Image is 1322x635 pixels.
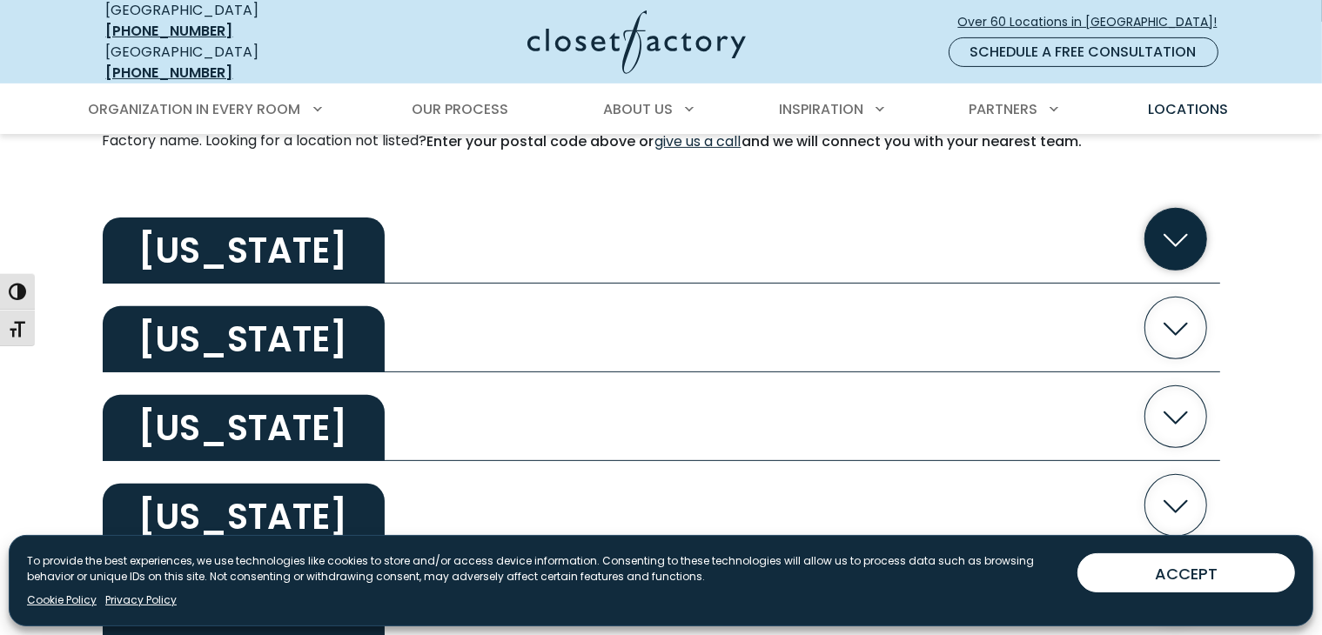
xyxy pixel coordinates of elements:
span: Over 60 Locations in [GEOGRAPHIC_DATA]! [958,13,1231,31]
a: [PHONE_NUMBER] [106,63,233,83]
a: Privacy Policy [105,592,177,608]
a: Cookie Policy [27,592,97,608]
h2: [US_STATE] [103,217,385,284]
button: [US_STATE] [103,195,1220,284]
img: Closet Factory Logo [527,10,746,74]
button: [US_STATE] [103,461,1220,550]
strong: Enter your postal code above or and we will connect you with your nearest team. [427,131,1083,151]
h2: [US_STATE] [103,395,385,461]
span: Organization in Every Room [89,99,301,119]
a: Schedule a Free Consultation [949,37,1218,67]
nav: Primary Menu [77,85,1246,134]
span: Inspiration [779,99,863,119]
h2: [US_STATE] [103,306,385,372]
p: To provide the best experiences, we use technologies like cookies to store and/or access device i... [27,553,1064,585]
span: Our Process [412,99,508,119]
button: [US_STATE] [103,372,1220,461]
a: give us a call [654,130,742,153]
button: ACCEPT [1077,553,1295,592]
h2: [US_STATE] [103,484,385,550]
div: [GEOGRAPHIC_DATA] [106,42,359,84]
button: [US_STATE] [103,284,1220,372]
span: Locations [1148,99,1228,119]
span: Partners [969,99,1037,119]
a: [PHONE_NUMBER] [106,21,233,41]
a: Over 60 Locations in [GEOGRAPHIC_DATA]! [957,7,1232,37]
span: About Us [603,99,673,119]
